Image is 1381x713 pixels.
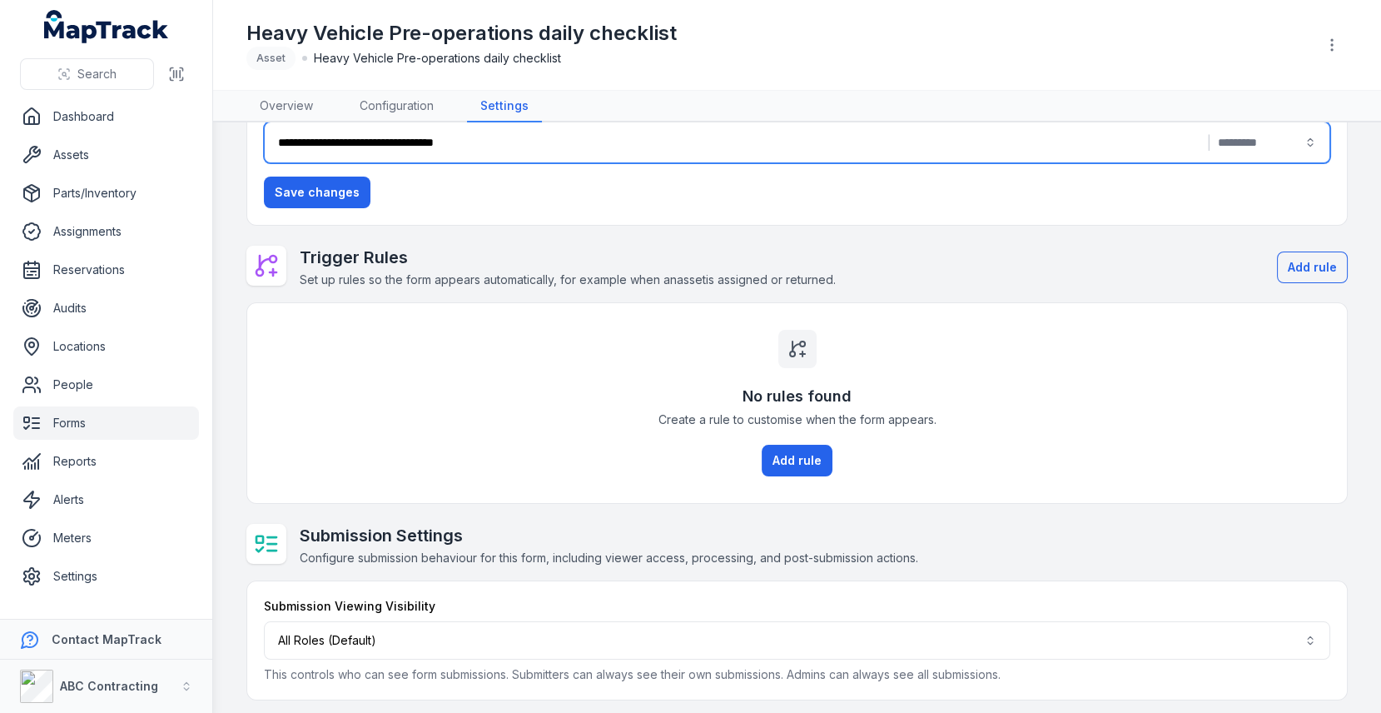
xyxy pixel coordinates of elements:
a: Reservations [13,253,199,287]
button: Add rule [762,445,832,476]
span: Set up rules so the form appears automatically, for example when an asset is assigned or returned. [300,272,836,287]
a: Settings [467,91,542,122]
button: Add rule [1277,252,1348,283]
h2: Trigger Rules [300,246,836,269]
p: This controls who can see form submissions. Submitters can always see their own submissions. Admi... [264,666,1330,683]
span: Create a rule to customise when the form appears. [658,411,936,428]
a: Meters [13,521,199,555]
a: Assignments [13,215,199,248]
strong: ABC Contracting [60,679,158,693]
a: Configuration [346,91,447,122]
button: Save changes [264,177,370,208]
a: Parts/Inventory [13,177,199,210]
button: Search [20,58,154,90]
a: MapTrack [44,10,169,43]
span: Search [77,66,117,82]
a: People [13,368,199,401]
span: Configure submission behaviour for this form, including viewer access, processing, and post-submi... [300,551,918,565]
label: Submission Viewing Visibility [264,598,435,615]
a: Overview [246,91,326,122]
a: Locations [13,330,199,363]
strong: Contact MapTrack [52,632,161,646]
button: All Roles (Default) [264,621,1330,660]
a: Settings [13,560,199,593]
a: Forms [13,406,199,440]
a: Dashboard [13,100,199,133]
span: Heavy Vehicle Pre-operations daily checklist [314,50,561,67]
a: Audits [13,292,199,325]
h1: Heavy Vehicle Pre-operations daily checklist [246,20,677,47]
a: Assets [13,138,199,172]
h2: Submission Settings [300,524,918,547]
a: Alerts [13,483,199,516]
div: Asset [246,47,296,70]
a: Reports [13,445,199,478]
h3: No rules found [743,385,852,408]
